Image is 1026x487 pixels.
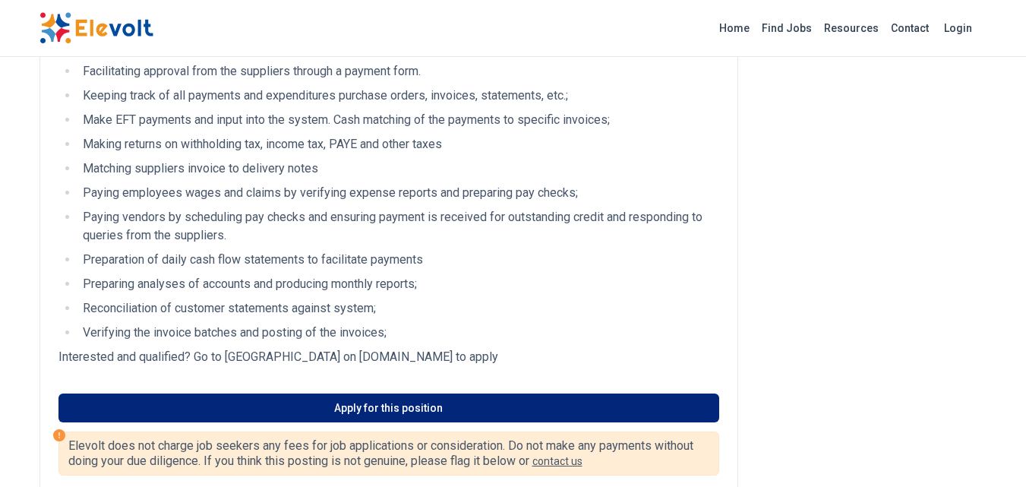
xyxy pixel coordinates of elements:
a: Home [713,16,756,40]
a: Apply for this position [58,394,719,422]
li: Reconciliation of customer statements against system; [78,299,719,318]
p: Elevolt does not charge job seekers any fees for job applications or consideration. Do not make a... [68,438,709,469]
a: Find Jobs [756,16,818,40]
a: contact us [532,455,582,467]
a: Contact [885,16,935,40]
li: Make EFT payments and input into the system. Cash matching of the payments to specific invoices; [78,111,719,129]
li: Matching suppliers invoice to delivery notes [78,160,719,178]
li: Keeping track of all payments and expenditures purchase orders, invoices, statements, etc.; [78,87,719,105]
a: Login [935,13,981,43]
iframe: Chat Widget [950,414,1026,487]
li: Paying vendors by scheduling pay checks and ensuring payment is received for outstanding credit a... [78,208,719,245]
li: Preparing analyses of accounts and producing monthly reports; [78,275,719,293]
p: Interested and qualified? Go to [GEOGRAPHIC_DATA] on [DOMAIN_NAME] to apply [58,348,719,366]
img: Elevolt [39,12,153,44]
li: Making returns on withholding tax, income tax, PAYE and other taxes [78,135,719,153]
li: Paying employees wages and claims by verifying expense reports and preparing pay checks; [78,184,719,202]
li: Verifying the invoice batches and posting of the invoices; [78,324,719,342]
li: Preparation of daily cash flow statements to facilitate payments [78,251,719,269]
li: Facilitating approval from the suppliers through a payment form. [78,62,719,81]
a: Resources [818,16,885,40]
